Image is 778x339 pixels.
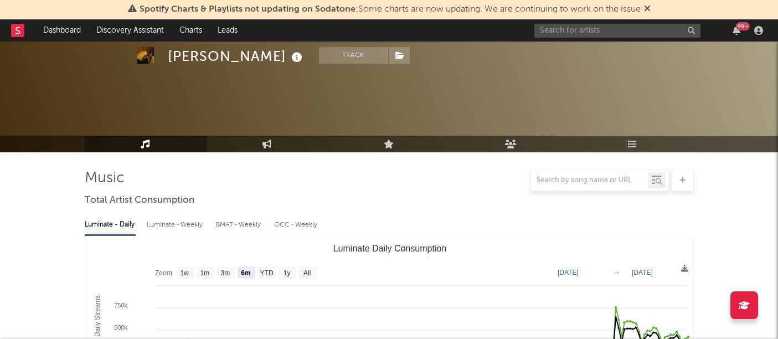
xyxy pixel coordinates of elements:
[333,244,446,253] text: Luminate Daily Consumption
[736,22,750,30] div: 99 +
[733,26,740,35] button: 99+
[319,47,388,64] button: Track
[274,215,318,234] div: OCC - Weekly
[216,215,263,234] div: BMAT - Weekly
[180,269,189,277] text: 1w
[140,5,641,14] span: : Some charts are now updating. We are continuing to work on the issue
[114,324,127,331] text: 500k
[155,269,172,277] text: Zoom
[85,194,194,207] span: Total Artist Consumption
[283,269,290,277] text: 1y
[172,19,210,42] a: Charts
[644,5,651,14] span: Dismiss
[632,269,653,276] text: [DATE]
[210,19,245,42] a: Leads
[168,47,305,65] div: [PERSON_NAME]
[558,269,579,276] text: [DATE]
[531,176,648,185] input: Search by song name or URL
[534,24,700,38] input: Search for artists
[303,269,311,277] text: All
[241,269,250,277] text: 6m
[147,215,205,234] div: Luminate - Weekly
[35,19,89,42] a: Dashboard
[140,5,355,14] span: Spotify Charts & Playlists not updating on Sodatone
[260,269,273,277] text: YTD
[114,302,127,309] text: 750k
[200,269,209,277] text: 1m
[220,269,230,277] text: 3m
[89,19,172,42] a: Discovery Assistant
[85,215,136,234] div: Luminate - Daily
[614,269,620,276] text: →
